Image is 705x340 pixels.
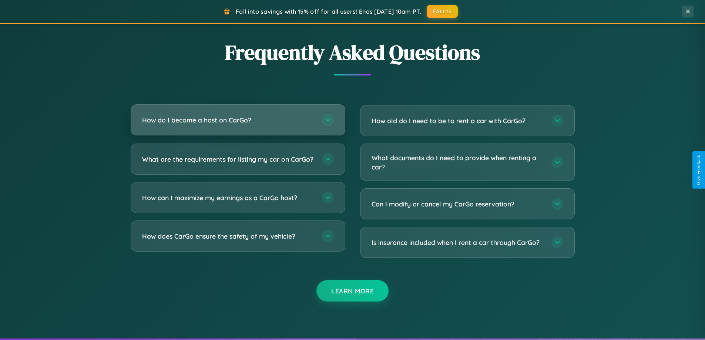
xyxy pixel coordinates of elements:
[142,193,315,202] h3: How can I maximize my earnings as a CarGo host?
[372,199,544,209] h3: Can I modify or cancel my CarGo reservation?
[696,155,701,185] div: Give Feedback
[142,115,315,125] h3: How do I become a host on CarGo?
[372,238,544,247] h3: Is insurance included when I rent a car through CarGo?
[316,280,389,302] button: Learn More
[372,153,544,171] h3: What documents do I need to provide when renting a car?
[372,116,544,125] h3: How old do I need to be to rent a car with CarGo?
[142,232,315,241] h3: How does CarGo ensure the safety of my vehicle?
[131,38,575,67] h2: Frequently Asked Questions
[142,155,315,164] h3: What are the requirements for listing my car on CarGo?
[427,5,458,18] button: FALL15
[236,8,421,15] span: Fall into savings with 15% off for all users! Ends [DATE] 10am PT.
